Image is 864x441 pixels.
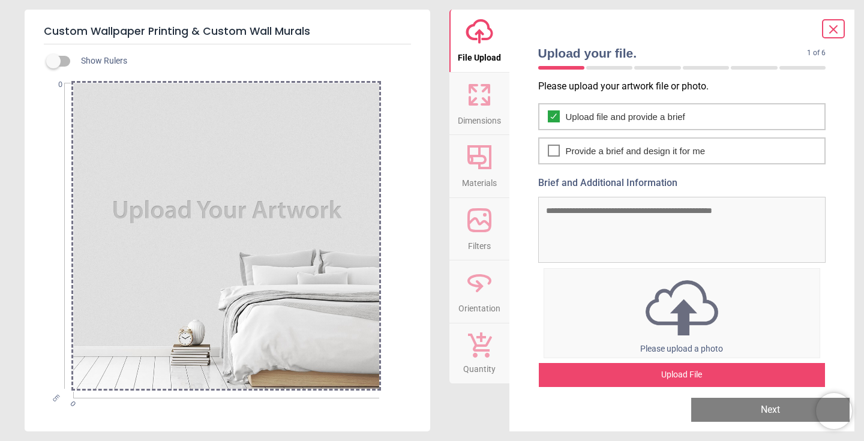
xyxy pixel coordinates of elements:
[449,198,509,260] button: Filters
[44,19,411,44] h5: Custom Wallpaper Printing & Custom Wall Murals
[458,109,501,127] span: Dimensions
[538,44,808,62] span: Upload your file.
[544,277,820,339] img: upload icon
[468,235,491,253] span: Filters
[449,10,509,72] button: File Upload
[640,344,723,353] span: Please upload a photo
[816,393,852,429] iframe: Brevo live chat
[449,135,509,197] button: Materials
[566,110,685,123] span: Upload file and provide a brief
[539,363,826,387] div: Upload File
[458,297,500,315] span: Orientation
[807,48,826,58] span: 1 of 6
[566,145,706,157] span: Provide a brief and design it for me
[691,398,850,422] button: Next
[51,392,61,403] span: cm
[40,80,62,90] span: 0
[68,399,76,407] span: 0
[538,80,836,93] p: Please upload your artwork file or photo.
[449,73,509,135] button: Dimensions
[458,46,501,64] span: File Upload
[463,358,496,376] span: Quantity
[449,323,509,383] button: Quantity
[462,172,497,190] span: Materials
[538,176,826,190] label: Brief and Additional Information
[53,54,430,68] div: Show Rulers
[449,260,509,323] button: Orientation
